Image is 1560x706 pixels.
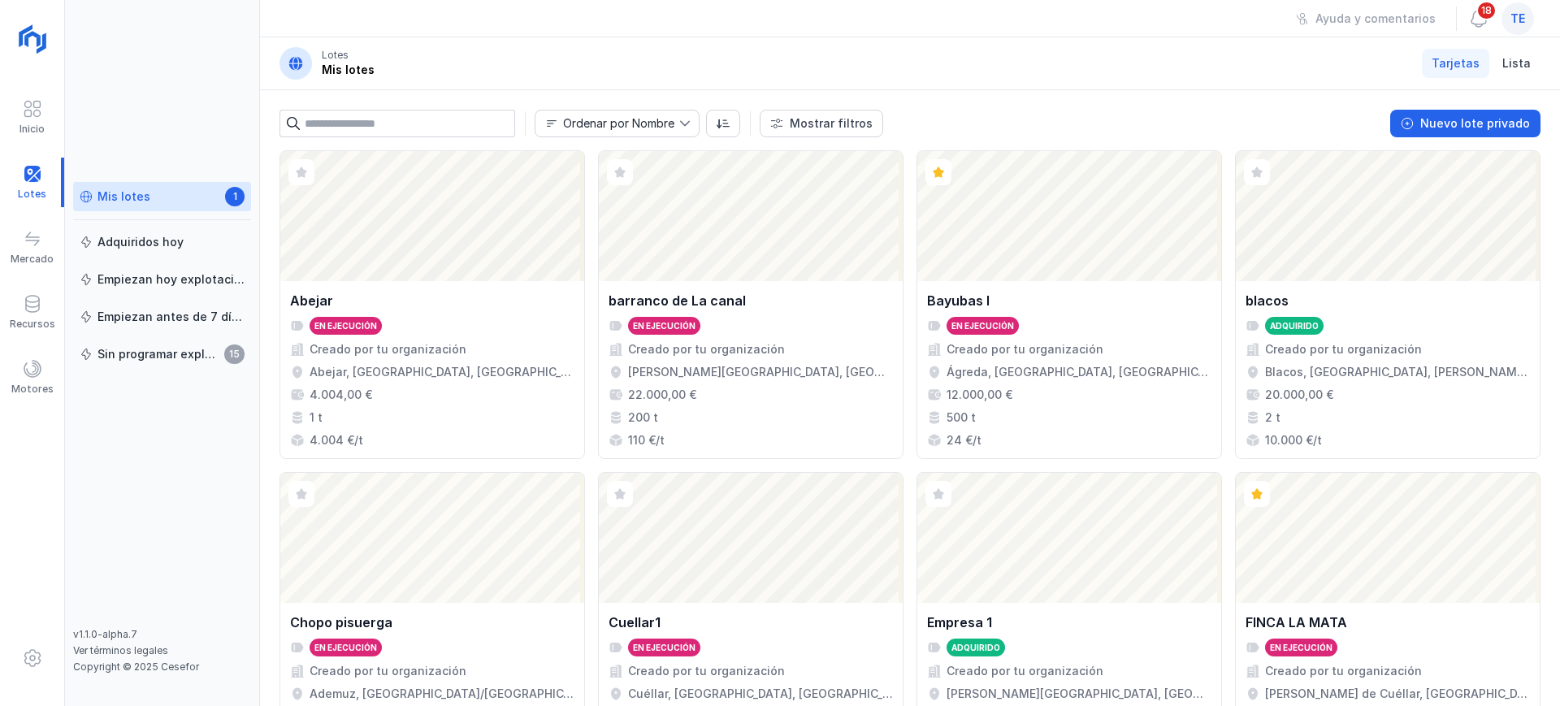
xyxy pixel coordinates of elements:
[1265,341,1422,357] div: Creado por tu organización
[73,227,251,257] a: Adquiridos hoy
[19,123,45,136] div: Inicio
[947,341,1103,357] div: Creado por tu organización
[73,302,251,331] a: Empiezan antes de 7 días
[310,663,466,679] div: Creado por tu organización
[947,364,1211,380] div: Ágreda, [GEOGRAPHIC_DATA], [GEOGRAPHIC_DATA][PERSON_NAME], [GEOGRAPHIC_DATA]
[310,387,372,403] div: 4.004,00 €
[947,432,981,448] div: 24 €/t
[790,115,873,132] div: Mostrar filtros
[1265,387,1333,403] div: 20.000,00 €
[73,628,251,641] div: v1.1.0-alpha.7
[73,661,251,674] div: Copyright © 2025 Cesefor
[927,613,992,632] div: Empresa 1
[1493,49,1540,78] a: Lista
[628,686,893,702] div: Cuéllar, [GEOGRAPHIC_DATA], [GEOGRAPHIC_DATA][PERSON_NAME], [GEOGRAPHIC_DATA]
[916,150,1222,459] a: Bayubas IEn ejecuciónCreado por tu organizaciónÁgreda, [GEOGRAPHIC_DATA], [GEOGRAPHIC_DATA][PERSO...
[322,49,349,62] div: Lotes
[1432,55,1480,71] span: Tarjetas
[1265,663,1422,679] div: Creado por tu organización
[1285,5,1446,32] button: Ayuda y comentarios
[310,409,323,426] div: 1 t
[290,291,333,310] div: Abejar
[609,613,661,632] div: Cuellar1
[1265,409,1280,426] div: 2 t
[310,364,574,380] div: Abejar, [GEOGRAPHIC_DATA], [GEOGRAPHIC_DATA][PERSON_NAME], [GEOGRAPHIC_DATA]
[279,150,585,459] a: AbejarEn ejecuciónCreado por tu organizaciónAbejar, [GEOGRAPHIC_DATA], [GEOGRAPHIC_DATA][PERSON_N...
[290,613,392,632] div: Chopo pisuerga
[598,150,903,459] a: barranco de La canalEn ejecuciónCreado por tu organización[PERSON_NAME][GEOGRAPHIC_DATA], [GEOGRA...
[927,291,990,310] div: Bayubas I
[628,364,893,380] div: [PERSON_NAME][GEOGRAPHIC_DATA], [GEOGRAPHIC_DATA], [GEOGRAPHIC_DATA], [GEOGRAPHIC_DATA], [GEOGRAP...
[1390,110,1540,137] button: Nuevo lote privado
[97,188,150,205] div: Mis lotes
[628,663,785,679] div: Creado por tu organización
[951,320,1014,331] div: En ejecución
[947,686,1211,702] div: [PERSON_NAME][GEOGRAPHIC_DATA], [GEOGRAPHIC_DATA], [GEOGRAPHIC_DATA][PERSON_NAME], [GEOGRAPHIC_DATA]
[97,309,245,325] div: Empiezan antes de 7 días
[951,642,1000,653] div: Adquirido
[1502,55,1531,71] span: Lista
[73,265,251,294] a: Empiezan hoy explotación
[314,320,377,331] div: En ejecución
[224,344,245,364] span: 15
[628,409,658,426] div: 200 t
[947,663,1103,679] div: Creado por tu organización
[314,642,377,653] div: En ejecución
[1265,432,1322,448] div: 10.000 €/t
[1270,320,1319,331] div: Adquirido
[1265,364,1530,380] div: Blacos, [GEOGRAPHIC_DATA], [PERSON_NAME][GEOGRAPHIC_DATA][PERSON_NAME], [GEOGRAPHIC_DATA]
[1315,11,1436,27] div: Ayuda y comentarios
[1476,1,1497,20] span: 18
[97,234,184,250] div: Adquiridos hoy
[535,110,679,136] span: Nombre
[310,341,466,357] div: Creado por tu organización
[73,340,251,369] a: Sin programar explotación15
[1246,613,1347,632] div: FINCA LA MATA
[1246,291,1289,310] div: blacos
[1265,686,1530,702] div: [PERSON_NAME] de Cuéllar, [GEOGRAPHIC_DATA], [GEOGRAPHIC_DATA][PERSON_NAME], [GEOGRAPHIC_DATA]
[97,346,219,362] div: Sin programar explotación
[73,182,251,211] a: Mis lotes1
[1510,11,1525,27] span: te
[322,62,375,78] div: Mis lotes
[12,19,53,59] img: logoRight.svg
[633,642,695,653] div: En ejecución
[760,110,883,137] button: Mostrar filtros
[225,187,245,206] span: 1
[1420,115,1530,132] div: Nuevo lote privado
[628,432,665,448] div: 110 €/t
[947,387,1012,403] div: 12.000,00 €
[628,387,696,403] div: 22.000,00 €
[1270,642,1332,653] div: En ejecución
[633,320,695,331] div: En ejecución
[1235,150,1540,459] a: blacosAdquiridoCreado por tu organizaciónBlacos, [GEOGRAPHIC_DATA], [PERSON_NAME][GEOGRAPHIC_DATA...
[1422,49,1489,78] a: Tarjetas
[310,432,363,448] div: 4.004 €/t
[563,118,674,129] div: Ordenar por Nombre
[10,318,55,331] div: Recursos
[947,409,976,426] div: 500 t
[11,383,54,396] div: Motores
[628,341,785,357] div: Creado por tu organización
[11,253,54,266] div: Mercado
[73,644,168,656] a: Ver términos legales
[609,291,746,310] div: barranco de La canal
[310,686,574,702] div: Ademuz, [GEOGRAPHIC_DATA]/[GEOGRAPHIC_DATA], [GEOGRAPHIC_DATA], [GEOGRAPHIC_DATA]
[97,271,245,288] div: Empiezan hoy explotación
